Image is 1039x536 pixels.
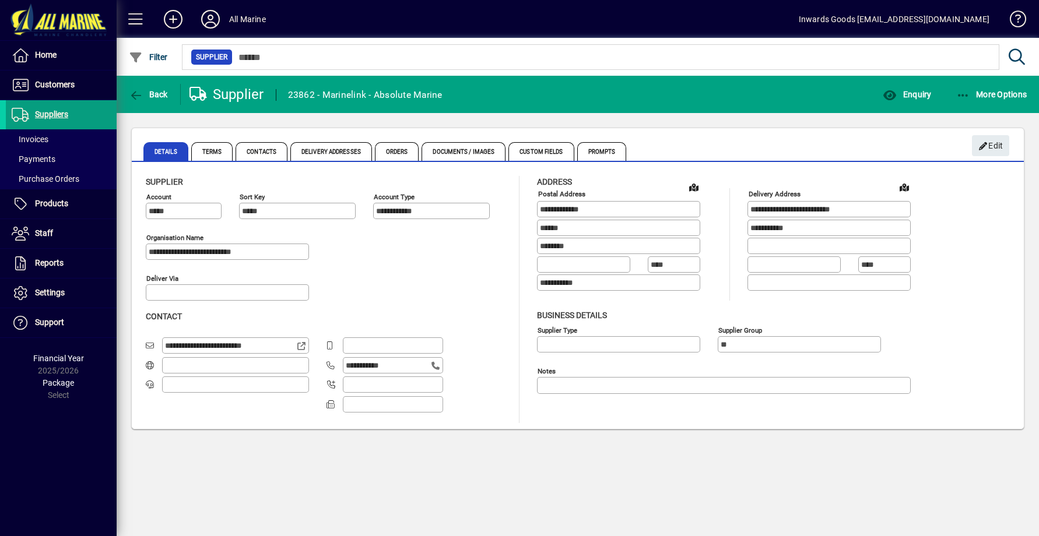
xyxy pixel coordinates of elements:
[537,177,572,186] span: Address
[374,193,415,201] mat-label: Account Type
[126,47,171,68] button: Filter
[12,135,48,144] span: Invoices
[6,219,117,248] a: Staff
[799,10,989,29] div: Inwards Goods [EMAIL_ADDRESS][DOMAIN_NAME]
[12,154,55,164] span: Payments
[129,90,168,99] span: Back
[191,142,233,161] span: Terms
[43,378,74,387] span: Package
[6,249,117,278] a: Reports
[375,142,419,161] span: Orders
[1001,2,1024,40] a: Knowledge Base
[143,142,188,161] span: Details
[288,86,443,104] div: 23862 - Marinelink - Absolute Marine
[146,177,183,186] span: Supplier
[35,228,53,238] span: Staff
[126,84,171,105] button: Back
[35,80,75,89] span: Customers
[6,70,117,100] a: Customers
[35,288,65,297] span: Settings
[6,149,117,169] a: Payments
[6,169,117,189] a: Purchase Orders
[146,234,203,242] mat-label: Organisation name
[146,274,178,283] mat-label: Deliver via
[6,129,117,149] a: Invoices
[883,90,931,99] span: Enquiry
[6,278,117,308] a: Settings
[953,84,1030,105] button: More Options
[718,326,762,334] mat-label: Supplier group
[895,178,914,196] a: View on map
[972,135,1009,156] button: Edit
[35,258,64,267] span: Reports
[538,366,556,375] mat-label: Notes
[33,354,84,363] span: Financial Year
[196,51,227,63] span: Supplier
[508,142,574,161] span: Custom Fields
[35,50,57,59] span: Home
[35,110,68,119] span: Suppliers
[422,142,506,161] span: Documents / Images
[35,199,68,208] span: Products
[189,85,264,104] div: Supplier
[880,84,934,105] button: Enquiry
[129,52,168,62] span: Filter
[537,311,607,320] span: Business details
[978,136,1003,156] span: Edit
[236,142,287,161] span: Contacts
[6,41,117,70] a: Home
[6,189,117,218] a: Products
[35,318,64,327] span: Support
[538,326,577,334] mat-label: Supplier type
[146,193,171,201] mat-label: Account
[6,308,117,337] a: Support
[290,142,372,161] span: Delivery Addresses
[155,9,192,30] button: Add
[146,312,182,321] span: Contact
[685,178,703,196] a: View on map
[117,84,181,105] app-page-header-button: Back
[956,90,1027,99] span: More Options
[577,142,627,161] span: Prompts
[240,193,265,201] mat-label: Sort key
[192,9,229,30] button: Profile
[229,10,266,29] div: All Marine
[12,174,79,184] span: Purchase Orders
